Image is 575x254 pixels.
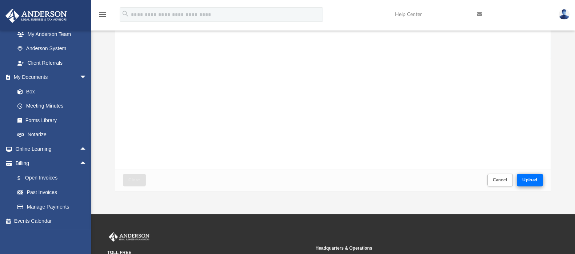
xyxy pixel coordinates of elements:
[121,10,129,18] i: search
[10,56,94,70] a: Client Referrals
[559,9,570,20] img: User Pic
[10,99,94,113] a: Meeting Minutes
[493,178,507,182] span: Cancel
[80,156,94,171] span: arrow_drop_up
[98,10,107,19] i: menu
[10,84,91,99] a: Box
[80,70,94,85] span: arrow_drop_down
[21,174,25,183] span: $
[487,174,513,186] button: Cancel
[10,128,94,142] a: Notarize
[10,113,91,128] a: Forms Library
[3,9,69,23] img: Anderson Advisors Platinum Portal
[123,174,145,186] button: Close
[5,214,98,229] a: Events Calendar
[10,27,91,41] a: My Anderson Team
[128,178,140,182] span: Close
[315,245,518,251] small: Headquarters & Operations
[517,174,543,186] button: Upload
[80,142,94,157] span: arrow_drop_up
[10,170,98,185] a: $Open Invoices
[107,232,151,242] img: Anderson Advisors Platinum Portal
[98,14,107,19] a: menu
[10,41,94,56] a: Anderson System
[10,185,98,200] a: Past Invoices
[5,156,98,171] a: Billingarrow_drop_up
[522,178,538,182] span: Upload
[5,142,94,156] a: Online Learningarrow_drop_up
[10,199,98,214] a: Manage Payments
[5,70,94,85] a: My Documentsarrow_drop_down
